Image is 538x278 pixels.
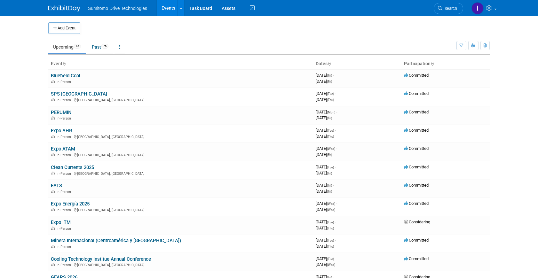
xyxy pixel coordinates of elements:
[471,2,484,14] img: Iram Rincón
[333,183,334,188] span: -
[335,220,336,224] span: -
[336,146,337,151] span: -
[57,98,73,102] span: In-Person
[48,41,86,53] a: Upcoming15
[404,201,429,206] span: Committed
[51,128,72,134] a: Expo AHR
[48,22,80,34] button: Add Event
[316,171,332,175] span: [DATE]
[316,201,337,206] span: [DATE]
[434,3,463,14] a: Search
[51,146,75,152] a: Expo ATAM
[316,152,332,157] span: [DATE]
[316,79,332,84] span: [DATE]
[51,135,55,138] img: In-Person Event
[51,116,55,120] img: In-Person Event
[51,171,311,176] div: [GEOGRAPHIC_DATA], [GEOGRAPHIC_DATA]
[57,208,73,212] span: In-Person
[57,227,73,231] span: In-Person
[57,263,73,267] span: In-Person
[57,116,73,120] span: In-Person
[335,238,336,243] span: -
[316,97,334,102] span: [DATE]
[51,263,55,266] img: In-Person Event
[401,58,490,69] th: Participation
[327,190,332,193] span: (Fri)
[327,208,335,212] span: (Wed)
[51,134,311,139] div: [GEOGRAPHIC_DATA], [GEOGRAPHIC_DATA]
[48,58,313,69] th: Event
[316,244,334,249] span: [DATE]
[48,5,80,12] img: ExhibitDay
[327,98,334,102] span: (Thu)
[316,73,334,78] span: [DATE]
[51,227,55,230] img: In-Person Event
[51,256,151,262] a: Cooling Technology Institue Annual Conference
[404,256,429,261] span: Committed
[51,262,311,267] div: [GEOGRAPHIC_DATA], [GEOGRAPHIC_DATA]
[404,110,429,114] span: Committed
[316,262,335,267] span: [DATE]
[404,73,429,78] span: Committed
[316,165,336,169] span: [DATE]
[51,245,55,248] img: In-Person Event
[57,245,73,249] span: In-Person
[404,238,429,243] span: Committed
[51,220,71,225] a: Expo ITM
[327,239,334,242] span: (Tue)
[313,58,401,69] th: Dates
[327,245,334,248] span: (Thu)
[327,153,332,157] span: (Fri)
[327,263,335,266] span: (Wed)
[335,165,336,169] span: -
[328,61,331,66] a: Sort by Start Date
[51,80,55,83] img: In-Person Event
[327,257,334,261] span: (Tue)
[316,110,337,114] span: [DATE]
[51,172,55,175] img: In-Person Event
[57,135,73,139] span: In-Person
[404,220,430,224] span: Considering
[327,172,332,175] span: (Fri)
[316,115,332,120] span: [DATE]
[51,110,72,115] a: PERUMIN
[327,116,332,120] span: (Fri)
[431,61,434,66] a: Sort by Participation Type
[316,220,336,224] span: [DATE]
[57,190,73,194] span: In-Person
[316,183,334,188] span: [DATE]
[327,227,334,230] span: (Thu)
[327,184,332,187] span: (Fri)
[327,80,332,83] span: (Fri)
[316,207,335,212] span: [DATE]
[335,91,336,96] span: -
[51,152,311,157] div: [GEOGRAPHIC_DATA], [GEOGRAPHIC_DATA]
[57,153,73,157] span: In-Person
[51,153,55,156] img: In-Person Event
[51,207,311,212] div: [GEOGRAPHIC_DATA], [GEOGRAPHIC_DATA]
[51,183,62,189] a: EATS
[327,166,334,169] span: (Tue)
[62,61,66,66] a: Sort by Event Name
[327,135,334,138] span: (Thu)
[51,238,181,243] a: Minera Internacional (Centroamérica y [GEOGRAPHIC_DATA])
[101,44,108,49] span: 75
[336,201,337,206] span: -
[51,165,94,170] a: Clean Currents 2025
[404,183,429,188] span: Committed
[327,129,334,132] span: (Tue)
[87,41,113,53] a: Past75
[316,128,336,133] span: [DATE]
[316,134,334,139] span: [DATE]
[327,111,335,114] span: (Mon)
[51,190,55,193] img: In-Person Event
[442,6,457,11] span: Search
[316,226,334,230] span: [DATE]
[335,256,336,261] span: -
[327,202,335,205] span: (Wed)
[336,110,337,114] span: -
[316,189,332,194] span: [DATE]
[57,80,73,84] span: In-Person
[316,256,336,261] span: [DATE]
[74,44,81,49] span: 15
